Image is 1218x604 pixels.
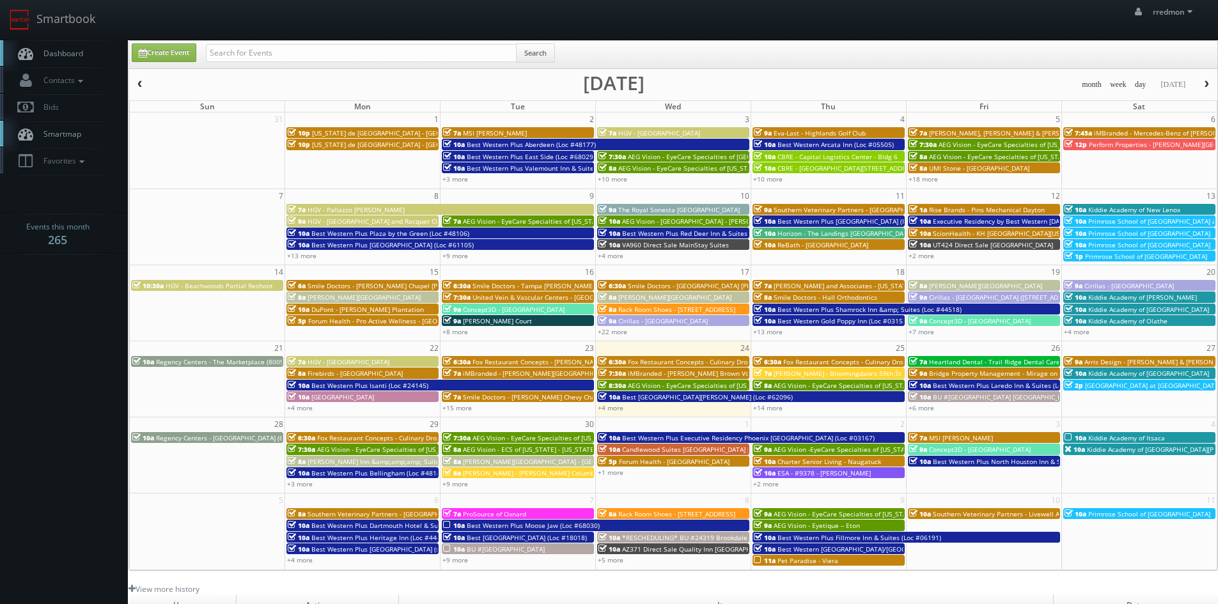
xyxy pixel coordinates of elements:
span: Cirillas - [GEOGRAPHIC_DATA] [618,316,708,325]
span: [PERSON_NAME] - Bloomingdale's 59th St [774,369,902,378]
span: [PERSON_NAME] Inn &amp;amp;amp; Suites [PERSON_NAME] [308,457,496,466]
span: Best Western Plus Fillmore Inn & Suites (Loc #06191) [777,533,941,542]
span: Heartland Dental - Trail Ridge Dental Care [929,357,1060,366]
span: AEG Vision - [GEOGRAPHIC_DATA] - [PERSON_NAME][GEOGRAPHIC_DATA] [622,217,842,226]
span: rredmon [1153,6,1196,17]
span: 10a [598,433,620,442]
span: 7a [288,357,306,366]
span: 10a [754,316,776,325]
span: 8a [909,281,927,290]
span: 8a [443,468,461,477]
a: +4 more [598,403,623,412]
span: Primrose School of [GEOGRAPHIC_DATA] [1088,240,1210,249]
span: Concept3D - [GEOGRAPHIC_DATA] [929,316,1031,325]
span: 8a [443,457,461,466]
span: 10a [754,545,776,554]
span: 7:30a [598,369,626,378]
span: 9a [598,205,616,214]
span: HGV - [GEOGRAPHIC_DATA] and Racquet Club [308,217,445,226]
span: Primrose School of [GEOGRAPHIC_DATA] [1088,229,1210,238]
span: 11a [754,556,776,565]
span: 8a [598,164,616,173]
span: Best Western Gold Poppy Inn (Loc #03153) [777,316,909,325]
span: 2p [1065,381,1083,390]
span: HGV - [GEOGRAPHIC_DATA] [308,357,389,366]
a: +13 more [287,251,316,260]
a: +8 more [442,327,468,336]
span: iMBranded - [PERSON_NAME][GEOGRAPHIC_DATA] BMW [463,369,634,378]
span: 7:30a [909,140,937,149]
span: 7:30a [598,152,626,161]
a: +18 more [909,174,938,183]
a: +5 more [598,555,623,564]
span: AEG Vision - EyeCare Specialties of [US_STATE] – [PERSON_NAME] Eye Care [774,509,1003,518]
span: CBRE - Capital Logistics Center - Bldg 6 [777,152,898,161]
a: Create Event [132,43,196,62]
a: +4 more [1064,327,1089,336]
span: Best Western Plus Bellingham (Loc #48188) [311,468,446,477]
button: day [1130,77,1151,93]
span: Smile Doctors - Tampa [PERSON_NAME] [PERSON_NAME] Orthodontics [472,281,689,290]
span: 7a [443,369,461,378]
span: 10a [1065,293,1086,302]
span: 8a [754,381,772,390]
span: Bids [37,102,59,112]
span: 10a [1065,240,1086,249]
span: 7:45a [1065,128,1092,137]
span: 10a [909,457,931,466]
img: smartbook-logo.png [10,10,30,30]
span: MSI [PERSON_NAME] [463,128,527,137]
span: Best Western Plus Aberdeen (Loc #48177) [467,140,596,149]
span: Smile Doctors - [PERSON_NAME] Chapel [PERSON_NAME] Orthodontic [308,281,521,290]
span: 7a [598,128,616,137]
span: 9a [909,369,927,378]
span: Concept3D - [GEOGRAPHIC_DATA] [929,445,1031,454]
span: Fox Restaurant Concepts - Culinary Dropout - [GEOGRAPHIC_DATA] [628,357,830,366]
span: Best Western [GEOGRAPHIC_DATA]/[GEOGRAPHIC_DATA] (Loc #05785) [777,545,990,554]
span: 10a [132,433,154,442]
span: 10a [1065,369,1086,378]
span: Executive Residency by Best Western [DATE] (Loc #44764) [933,217,1111,226]
span: Primrose School of [GEOGRAPHIC_DATA] [1088,509,1210,518]
span: The Royal Sonesta [GEOGRAPHIC_DATA] [618,205,740,214]
span: 10a [598,545,620,554]
span: ProSource of Oxnard [463,509,526,518]
span: Kiddie Academy of Olathe [1088,316,1167,325]
span: 10a [443,545,465,554]
span: 10a [288,229,309,238]
span: 10a [1065,433,1086,442]
span: [PERSON_NAME][GEOGRAPHIC_DATA] [308,293,421,302]
span: Best Western Plus [GEOGRAPHIC_DATA] (Loc #64008) [777,217,940,226]
span: 10p [288,140,310,149]
span: 9a [754,128,772,137]
span: Best Western Arcata Inn (Loc #05505) [777,140,894,149]
span: Sun [200,101,215,112]
span: 10a [754,457,776,466]
span: 5p [288,316,306,325]
span: 6:30a [443,357,471,366]
span: Southern Veterinary Partners - Livewell Animal Urgent Care of [GEOGRAPHIC_DATA] [933,509,1188,518]
span: 10a [1065,509,1086,518]
span: [PERSON_NAME] Court [463,316,532,325]
span: 6:30a [598,357,626,366]
span: Firebirds - [GEOGRAPHIC_DATA] [308,369,403,378]
a: +4 more [287,555,313,564]
span: 10a [288,392,309,401]
span: 10a [754,305,776,314]
span: iMBranded - [PERSON_NAME] Brown Volkswagen [628,369,778,378]
span: 10a [598,445,620,454]
a: +1 more [598,468,623,477]
span: Thu [821,101,836,112]
span: Best Western Plus Laredo Inn & Suites (Loc #44702) [933,381,1093,390]
button: week [1105,77,1131,93]
span: 9a [909,445,927,454]
span: 10a [909,509,931,518]
span: Best Western Plus Dartmouth Hotel & Suites (Loc #65013) [311,521,491,530]
span: Best Western Plus East Side (Loc #68029) [467,152,595,161]
span: Best Western Plus Isanti (Loc #24145) [311,381,428,390]
span: AEG Vision - EyeCare Specialties of [US_STATE] – Drs. [PERSON_NAME] and [PERSON_NAME]-Ost and Ass... [774,381,1150,390]
a: View more history [129,584,199,594]
span: 1a [909,205,927,214]
a: +9 more [442,555,468,564]
a: +7 more [909,327,934,336]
